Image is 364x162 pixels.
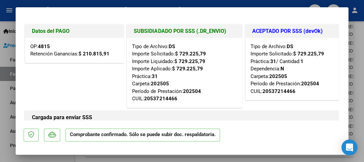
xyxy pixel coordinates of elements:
[30,43,50,49] span: OP:
[79,51,109,57] strong: $ 210.815,91
[174,58,205,64] strong: $ 729.225,79
[32,27,117,35] h1: Datos del PAGO
[132,43,237,103] div: Tipo de Archivo: Importe Solicitado: Importe Liquidado: Importe Aplicado: Práctica: Carpeta: Perí...
[251,43,334,95] div: Tipo de Archivo: Importe Solicitado: Práctica: / Cantidad: Dependencia: Carpeta: Período de Prest...
[151,81,169,87] strong: 202505
[280,66,284,72] strong: N
[341,139,357,155] div: Open Intercom Messenger
[183,88,201,94] strong: 202504
[293,51,324,57] strong: $ 729.225,79
[175,51,206,57] strong: $ 729.225,79
[152,73,158,79] strong: 31
[172,66,203,72] strong: $ 729.225,79
[168,43,175,49] strong: DS
[252,27,332,35] h1: ACEPTADO POR SSS (devOk)
[269,73,287,79] strong: 202505
[300,58,303,64] strong: 1
[270,58,276,64] strong: 31
[38,43,50,49] strong: 4815
[144,95,177,103] div: 20537214466
[263,88,295,95] div: 20537214466
[32,114,332,121] h1: Cargada para enviar SSS
[301,81,319,87] strong: 202504
[30,51,109,57] span: Retención Ganancias:
[134,27,235,35] h1: SUBSIDIADADO POR SSS (.DR_ENVIO)
[66,128,220,141] p: Comprobante confirmado. Sólo se puede subir doc. respaldatoria.
[287,43,293,49] strong: DS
